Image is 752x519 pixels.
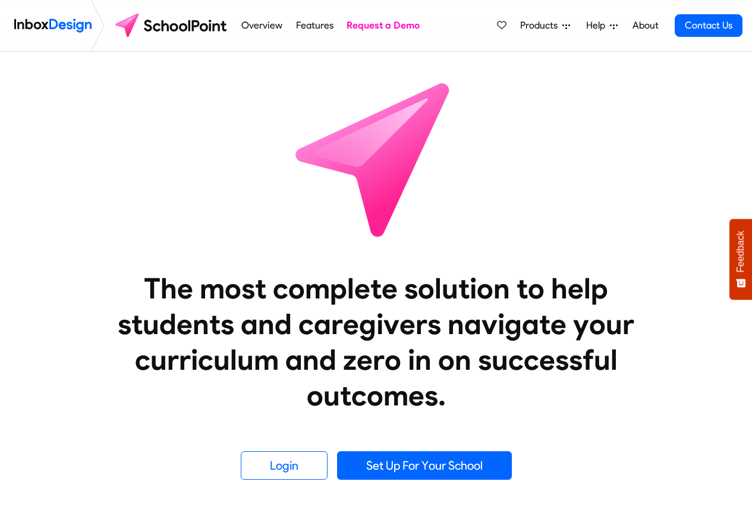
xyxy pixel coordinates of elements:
[241,451,328,480] a: Login
[735,231,746,272] span: Feedback
[109,11,235,40] img: schoolpoint logo
[94,270,659,413] heading: The most complete solution to help students and caregivers navigate your curriculum and zero in o...
[238,14,286,37] a: Overview
[675,14,742,37] a: Contact Us
[581,14,622,37] a: Help
[292,14,336,37] a: Features
[337,451,512,480] a: Set Up For Your School
[269,52,483,266] img: icon_schoolpoint.svg
[515,14,575,37] a: Products
[344,14,423,37] a: Request a Demo
[586,18,610,33] span: Help
[629,14,662,37] a: About
[729,219,752,300] button: Feedback - Show survey
[520,18,562,33] span: Products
